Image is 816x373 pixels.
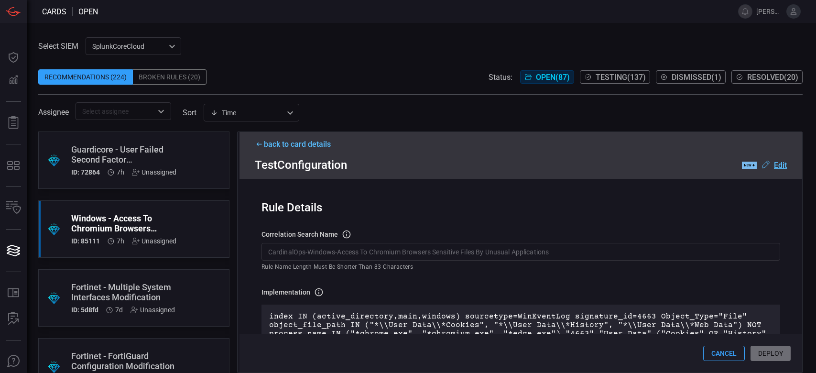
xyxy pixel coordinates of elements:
[747,73,798,82] span: Resolved ( 20 )
[183,108,196,117] label: sort
[2,239,25,262] button: Cards
[71,213,176,233] div: Windows - Access To Chromium Browsers Sensitive Files By Unusual Applications
[520,70,574,84] button: Open(87)
[2,197,25,219] button: Inventory
[580,70,650,84] button: Testing(137)
[536,73,570,82] span: Open ( 87 )
[261,243,780,261] input: Correlation search name
[71,351,176,371] div: Fortinet - FortiGuard Configuration Modification
[774,161,787,170] u: Edit
[261,230,338,238] h3: correlation search Name
[261,201,780,214] div: Rule Details
[38,108,69,117] span: Assignee
[71,168,100,176] h5: ID: 72864
[38,69,133,85] div: Recommendations (224)
[489,73,512,82] span: Status:
[2,46,25,69] button: Dashboard
[42,7,66,16] span: Cards
[731,70,803,84] button: Resolved(20)
[210,108,284,118] div: Time
[132,168,176,176] div: Unassigned
[71,282,175,302] div: Fortinet - Multiple System Interfaces Modification
[703,346,745,361] button: Cancel
[78,105,152,117] input: Select assignee
[2,154,25,177] button: MITRE - Detection Posture
[71,144,176,165] div: Guardicore - User Failed Second Factor Authentication Multiple Times
[269,312,772,355] p: index IN (active_directory,main,windows) sourcetype=WinEventLog signature_id=4663 Object_Type="Fi...
[261,263,773,272] p: Rule name length must be shorter than 83 characters
[117,168,124,176] span: Aug 25, 2025 2:50 AM
[71,306,98,314] h5: ID: 5d8fd
[255,140,787,149] div: back to card details
[92,42,166,51] p: SplunkCoreCloud
[656,70,726,84] button: Dismissed(1)
[38,42,78,51] label: Select SIEM
[596,73,646,82] span: Testing ( 137 )
[133,69,207,85] div: Broken Rules (20)
[672,73,721,82] span: Dismissed ( 1 )
[2,350,25,373] button: Ask Us A Question
[261,288,310,296] h3: Implementation
[117,237,124,245] span: Aug 25, 2025 2:50 AM
[115,306,123,314] span: Aug 18, 2025 2:22 AM
[78,7,98,16] span: open
[2,111,25,134] button: Reports
[154,105,168,118] button: Open
[2,282,25,305] button: Rule Catalog
[132,237,176,245] div: Unassigned
[71,237,100,245] h5: ID: 85111
[2,69,25,92] button: Detections
[255,158,787,172] div: Test Configuration
[131,306,175,314] div: Unassigned
[2,307,25,330] button: ALERT ANALYSIS
[756,8,783,15] span: [PERSON_NAME][EMAIL_ADDRESS][PERSON_NAME][DOMAIN_NAME]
